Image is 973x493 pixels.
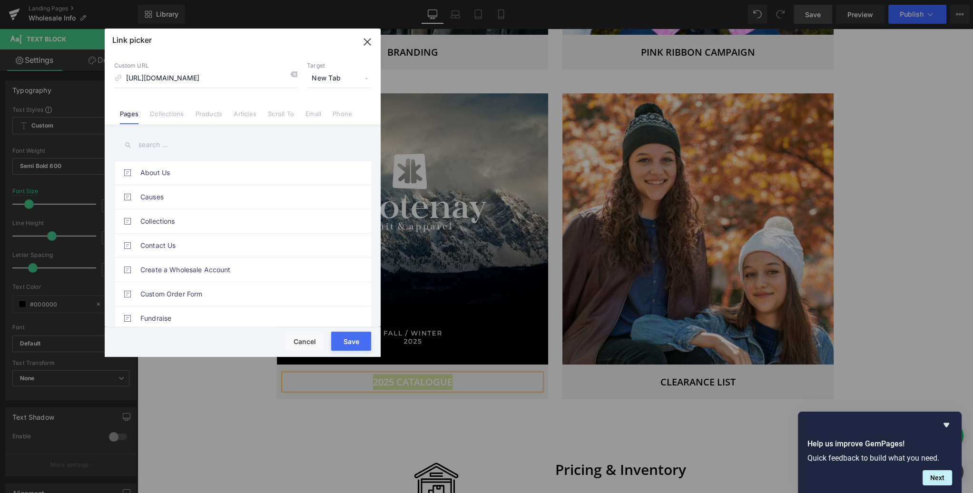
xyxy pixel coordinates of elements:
a: Contact Us [140,234,350,257]
h2: Help us improve GemPages! [807,438,952,450]
a: Custom Order Form [140,282,350,306]
input: search ... [114,134,371,156]
p: Target [307,62,371,69]
button: Next question [923,470,952,485]
h1: Pricing & Inventory [418,433,656,450]
button: Save [331,332,371,351]
a: PINK RIBBON CAMPAIGN [503,17,618,30]
button: Hide survey [941,419,952,431]
a: Phone [333,110,352,124]
a: Collections [140,209,350,233]
a: CLEARANCE LIST [523,347,598,360]
span: New Tab [307,69,371,88]
a: Create a Wholesale Account [140,258,350,282]
p: Quick feedback to build what you need. [807,454,952,463]
a: Articles [234,110,256,124]
a: Fundraise [140,306,350,330]
a: BRANDING [250,17,301,30]
p: Link picker [112,35,152,45]
a: Collections [150,110,184,124]
div: Help us improve GemPages! [807,419,952,485]
a: 2025 CATALOGUE [236,347,315,360]
input: https://gempages.net [114,69,297,88]
a: Pages [120,110,138,124]
a: Products [195,110,222,124]
a: Scroll To [268,110,294,124]
p: Custom URL [114,62,297,69]
a: Email [305,110,321,124]
a: Causes [140,185,350,209]
a: About Us [140,161,350,185]
button: Cancel [285,332,324,351]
